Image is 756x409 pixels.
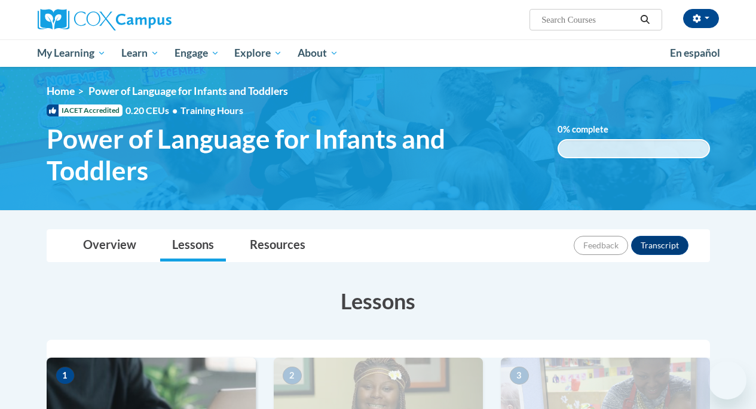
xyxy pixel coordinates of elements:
[71,230,148,262] a: Overview
[283,367,302,385] span: 2
[47,286,710,316] h3: Lessons
[47,104,123,116] span: IACET Accredited
[47,123,540,186] span: Power of Language for Infants and Toddlers
[47,85,75,97] a: Home
[56,367,75,385] span: 1
[37,46,106,60] span: My Learning
[172,104,177,116] span: •
[38,9,172,30] img: Cox Campus
[175,46,219,60] span: Engage
[574,236,628,255] button: Feedback
[662,41,728,66] a: En español
[708,361,746,399] iframe: Button to launch messaging window
[38,9,253,30] a: Cox Campus
[510,367,529,385] span: 3
[298,46,338,60] span: About
[683,9,719,28] button: Account Settings
[234,46,282,60] span: Explore
[121,46,159,60] span: Learn
[636,13,654,27] button: Search
[126,104,180,117] span: 0.20 CEUs
[631,236,688,255] button: Transcript
[167,39,227,67] a: Engage
[670,47,720,59] span: En español
[558,123,626,136] label: % complete
[558,124,563,134] span: 0
[160,230,226,262] a: Lessons
[29,39,728,67] div: Main menu
[540,13,636,27] input: Search Courses
[290,39,346,67] a: About
[30,39,114,67] a: My Learning
[114,39,167,67] a: Learn
[227,39,290,67] a: Explore
[180,104,243,116] span: Training Hours
[88,85,288,97] span: Power of Language for Infants and Toddlers
[238,230,317,262] a: Resources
